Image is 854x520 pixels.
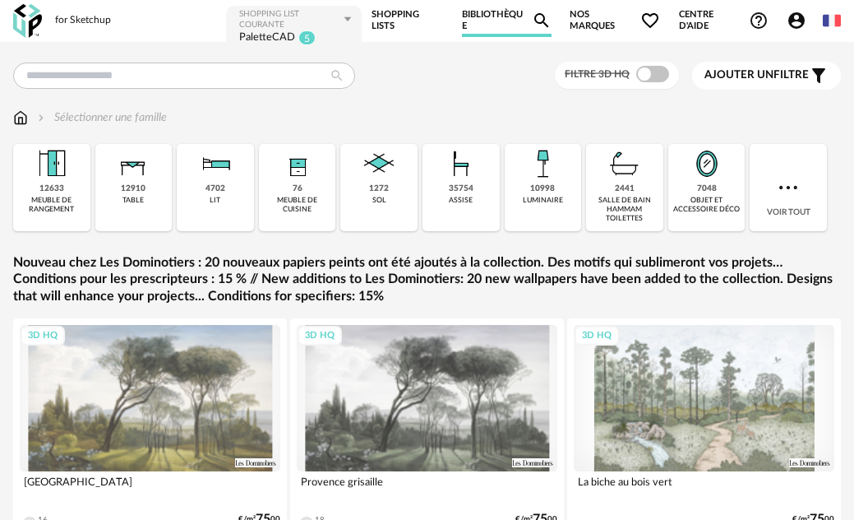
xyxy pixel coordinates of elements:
span: Account Circle icon [787,11,814,30]
img: Assise.png [441,144,481,183]
div: table [122,196,144,205]
img: Rangement.png [278,144,317,183]
span: Magnify icon [532,11,552,30]
div: Voir tout [750,144,827,231]
img: Sol.png [359,144,399,183]
div: salle de bain hammam toilettes [591,196,658,224]
span: filtre [704,68,809,82]
img: svg+xml;base64,PHN2ZyB3aWR0aD0iMTYiIGhlaWdodD0iMTciIHZpZXdCb3g9IjAgMCAxNiAxNyIgZmlsbD0ibm9uZSIgeG... [13,109,28,126]
div: 4702 [205,183,225,194]
span: Help Circle Outline icon [749,11,769,30]
span: Filter icon [809,66,829,86]
div: [GEOGRAPHIC_DATA] [20,471,280,504]
img: fr [823,12,841,30]
div: 76 [293,183,302,194]
img: Literie.png [196,144,235,183]
div: sol [372,196,386,205]
span: Nos marques [570,4,661,37]
div: assise [449,196,473,205]
img: OXP [13,4,42,38]
div: meuble de cuisine [264,196,331,215]
img: Table.png [113,144,153,183]
img: Miroir.png [687,144,727,183]
div: PaletteCAD [239,30,295,46]
div: 3D HQ [298,326,342,346]
a: BibliothèqueMagnify icon [462,4,552,37]
div: 12633 [39,183,64,194]
a: Shopping Lists [372,4,444,37]
div: La biche au bois vert [574,471,834,504]
div: 35754 [449,183,473,194]
div: 2441 [615,183,635,194]
img: Meuble%20de%20rangement.png [32,144,72,183]
div: meuble de rangement [18,196,85,215]
div: 10998 [530,183,555,194]
div: luminaire [523,196,563,205]
div: Shopping List courante [239,9,342,30]
div: objet et accessoire déco [673,196,741,215]
div: 12910 [121,183,145,194]
img: Luminaire.png [523,144,562,183]
img: svg+xml;base64,PHN2ZyB3aWR0aD0iMTYiIGhlaWdodD0iMTYiIHZpZXdCb3g9IjAgMCAxNiAxNiIgZmlsbD0ibm9uZSIgeG... [35,109,48,126]
div: 7048 [697,183,717,194]
img: Salle%20de%20bain.png [605,144,644,183]
img: more.7b13dc1.svg [775,174,801,201]
button: Ajouter unfiltre Filter icon [692,62,841,90]
div: for Sketchup [55,14,111,27]
div: Sélectionner une famille [35,109,167,126]
span: Account Circle icon [787,11,806,30]
a: Nouveau chez Les Dominotiers : 20 nouveaux papiers peints ont été ajoutés à la collection. Des mo... [13,254,841,305]
sup: 5 [298,30,316,45]
div: 3D HQ [21,326,65,346]
span: Centre d'aideHelp Circle Outline icon [679,9,769,33]
span: Filtre 3D HQ [565,69,630,79]
div: 1272 [369,183,389,194]
div: 3D HQ [575,326,619,346]
span: Ajouter un [704,69,773,81]
span: Heart Outline icon [640,11,660,30]
div: lit [210,196,220,205]
div: Provence grisaille [297,471,557,504]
